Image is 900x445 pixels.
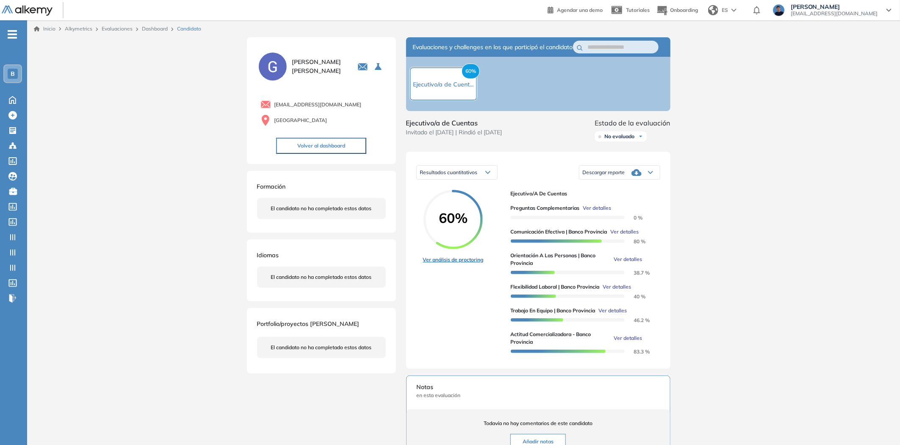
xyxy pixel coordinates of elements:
[623,293,645,300] span: 40 %
[791,10,878,17] span: [EMAIL_ADDRESS][DOMAIN_NAME]
[11,70,15,77] span: B
[413,81,474,88] span: Ejecutivo/a de Cuent...
[610,334,642,342] button: Ver detalles
[607,228,639,236] button: Ver detalles
[34,25,55,33] a: Inicio
[257,320,360,328] span: Portfolio/proyectos [PERSON_NAME]
[142,25,168,32] a: Dashboard
[595,118,670,128] span: Estado de la evaluación
[274,101,362,108] span: [EMAIL_ADDRESS][DOMAIN_NAME]
[2,6,53,16] img: Logo
[583,204,612,212] span: Ver detalles
[548,4,603,14] a: Agendar una demo
[638,134,643,139] img: Ícono de flecha
[65,25,92,32] span: Alkymetrics
[511,252,611,267] span: Orientación a las personas | Banco Provincia
[610,256,642,263] button: Ver detalles
[417,420,660,427] span: Todavía no hay comentarios de este candidato
[748,348,900,445] div: Widget de chat
[605,133,635,140] span: No evaluado
[511,190,654,197] span: Ejecutivo/a de Cuentas
[626,7,650,13] span: Tutoriales
[791,3,878,10] span: [PERSON_NAME]
[420,169,478,175] span: Resultados cuantitativos
[102,25,133,32] a: Evaluaciones
[599,307,627,314] span: Ver detalles
[708,5,718,15] img: world
[600,283,631,291] button: Ver detalles
[623,214,642,221] span: 0 %
[274,117,327,124] span: [GEOGRAPHIC_DATA]
[722,6,728,14] span: ES
[614,334,642,342] span: Ver detalles
[406,128,502,137] span: Invitado el [DATE] | Rindió el [DATE]
[511,307,595,314] span: Trabajo en equipo | Banco Provincia
[271,205,372,212] span: El candidato no ha completado estos datos
[423,256,484,264] a: Ver análisis de proctoring
[731,8,737,12] img: arrow
[623,238,645,245] span: 80 %
[580,204,612,212] button: Ver detalles
[611,228,639,236] span: Ver detalles
[257,251,279,259] span: Idiomas
[417,383,660,392] span: Notas
[623,270,650,276] span: 38.7 %
[670,7,698,13] span: Onboarding
[595,307,627,314] button: Ver detalles
[511,228,607,236] span: Comunicación efectiva | Banco Provincia
[8,33,17,35] i: -
[276,138,366,154] button: Volver al dashboard
[656,1,698,19] button: Onboarding
[177,25,201,33] span: Candidato
[511,331,611,346] span: Actitud comercializadora - Banco Provincia
[603,283,631,291] span: Ver detalles
[257,51,288,82] img: PROFILE_MENU_LOGO_USER
[462,64,480,79] span: 60%
[583,169,625,176] span: Descargar reporte
[511,204,580,212] span: Preguntas complementarias
[271,344,372,351] span: El candidato no ha completado estos datos
[623,348,650,355] span: 83.3 %
[257,183,286,190] span: Formación
[417,392,660,399] span: en esta evaluación
[424,211,483,225] span: 60%
[406,118,502,128] span: Ejecutivo/a de Cuentas
[557,7,603,13] span: Agendar una demo
[413,43,573,52] span: Evaluaciones y challenges en los que participó el candidato
[292,58,347,75] span: [PERSON_NAME] [PERSON_NAME]
[271,273,372,281] span: El candidato no ha completado estos datos
[511,283,600,291] span: Flexibilidad Laboral | Banco Provincia
[623,317,650,323] span: 46.2 %
[614,256,642,263] span: Ver detalles
[748,348,900,445] iframe: Chat Widget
